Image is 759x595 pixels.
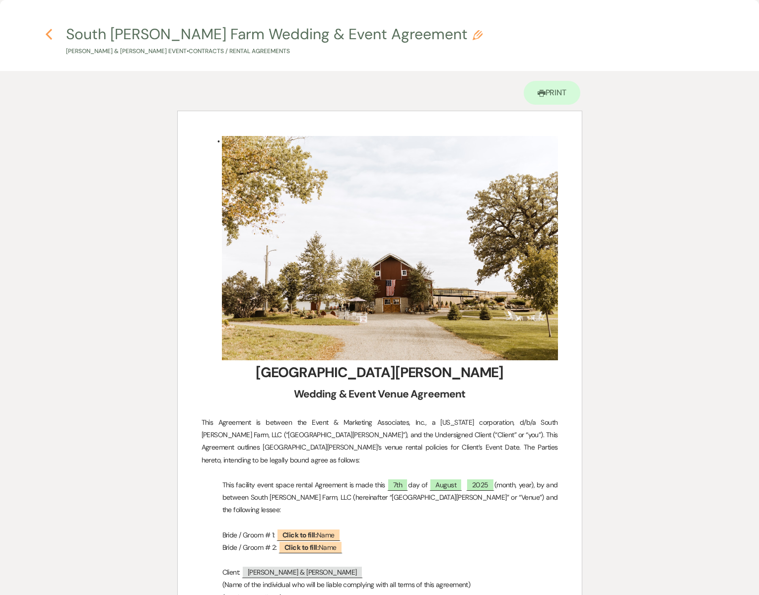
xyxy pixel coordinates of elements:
a: Print [524,81,581,105]
b: Click to fill: [284,543,319,552]
img: 9k= [222,136,558,360]
button: South [PERSON_NAME] Farm Wedding & Event Agreement[PERSON_NAME] & [PERSON_NAME] Event•Contracts /... [66,27,483,56]
strong: Wedding & Event Venue Agreement [294,387,466,401]
span: 2025 [466,478,494,491]
p: This Agreement is between the Event & Marketing Associates, Inc., a [US_STATE] corporation, d/b/a... [202,416,558,466]
p: This facility event space rental Agreement is made this day of (month, year), by and between Sout... [202,479,558,517]
b: Click to fill: [282,530,317,539]
span: 7th [387,478,408,491]
span: August [429,478,462,491]
p: Bride / Groom # 1: [202,529,558,541]
p: Client: [202,566,558,579]
span: Name [276,529,341,541]
p: [PERSON_NAME] & [PERSON_NAME] Event • Contracts / Rental Agreements [66,47,483,56]
p: Bride / Groom # 2: [202,541,558,554]
span: [PERSON_NAME] & [PERSON_NAME] [242,566,363,578]
span: Name [278,541,343,553]
strong: [GEOGRAPHIC_DATA][PERSON_NAME] [256,363,503,382]
p: (Name of the individual who will be liable complying with all terms of this agreement) [202,579,558,591]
